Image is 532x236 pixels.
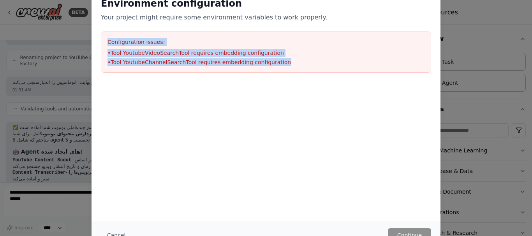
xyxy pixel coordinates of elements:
li: • Tool YoutubeVideoSearchTool requires embedding configuration [107,49,425,57]
li: • Tool YoutubeChannelSearchTool requires embedding configuration [107,58,425,66]
p: Your project might require some environment variables to work properly. [101,13,431,22]
h3: Configuration issues: [107,38,425,46]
